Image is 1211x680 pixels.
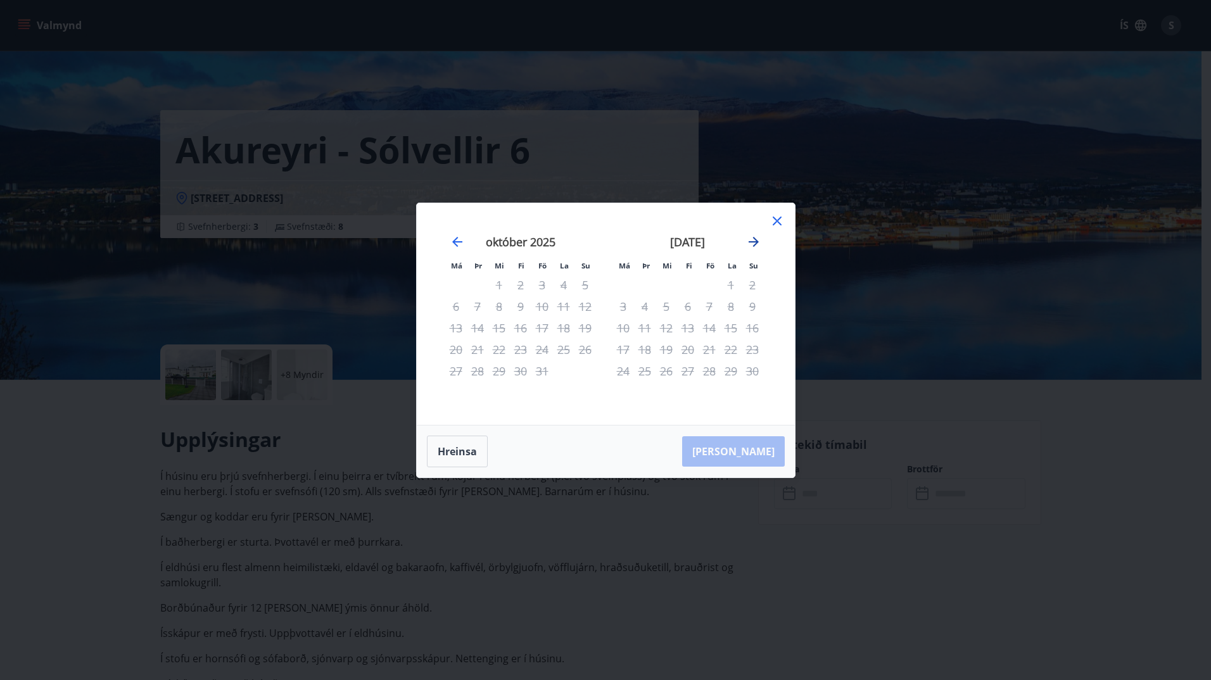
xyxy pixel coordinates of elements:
[706,261,714,270] small: Fö
[510,317,531,339] td: Not available. fimmtudagur, 16. október 2025
[686,261,692,270] small: Fi
[553,296,574,317] td: Not available. laugardagur, 11. október 2025
[488,296,510,317] td: Not available. miðvikudagur, 8. október 2025
[445,360,467,382] td: Not available. mánudagur, 27. október 2025
[574,274,596,296] td: Not available. sunnudagur, 5. október 2025
[467,317,488,339] td: Not available. þriðjudagur, 14. október 2025
[531,274,553,296] td: Not available. föstudagur, 3. október 2025
[720,274,742,296] td: Not available. laugardagur, 1. nóvember 2025
[634,317,656,339] td: Not available. þriðjudagur, 11. nóvember 2025
[720,339,742,360] td: Not available. laugardagur, 22. nóvember 2025
[531,339,553,360] td: Not available. föstudagur, 24. október 2025
[699,296,720,317] td: Not available. föstudagur, 7. nóvember 2025
[720,317,742,339] td: Not available. laugardagur, 15. nóvember 2025
[742,339,763,360] td: Not available. sunnudagur, 23. nóvember 2025
[612,339,634,360] td: Not available. mánudagur, 17. nóvember 2025
[488,274,510,296] td: Not available. miðvikudagur, 1. október 2025
[656,339,677,360] td: Not available. miðvikudagur, 19. nóvember 2025
[749,261,758,270] small: Su
[445,339,467,360] td: Not available. mánudagur, 20. október 2025
[699,360,720,382] td: Not available. föstudagur, 28. nóvember 2025
[656,296,677,317] td: Not available. miðvikudagur, 5. nóvember 2025
[612,360,634,382] td: Not available. mánudagur, 24. nóvember 2025
[634,296,656,317] td: Not available. þriðjudagur, 4. nóvember 2025
[531,360,553,382] td: Not available. föstudagur, 31. október 2025
[553,274,574,296] td: Not available. laugardagur, 4. október 2025
[634,339,656,360] td: Not available. þriðjudagur, 18. nóvember 2025
[742,274,763,296] td: Not available. sunnudagur, 2. nóvember 2025
[553,317,574,339] td: Not available. laugardagur, 18. október 2025
[518,261,524,270] small: Fi
[612,317,634,339] td: Not available. mánudagur, 10. nóvember 2025
[445,296,467,317] td: Not available. mánudagur, 6. október 2025
[656,317,677,339] td: Not available. miðvikudagur, 12. nóvember 2025
[574,317,596,339] td: Not available. sunnudagur, 19. október 2025
[486,234,555,249] strong: október 2025
[495,261,504,270] small: Mi
[531,317,553,339] td: Not available. föstudagur, 17. október 2025
[488,339,510,360] td: Not available. miðvikudagur, 22. október 2025
[720,360,742,382] td: Not available. laugardagur, 29. nóvember 2025
[432,218,780,410] div: Calendar
[560,261,569,270] small: La
[538,261,547,270] small: Fö
[510,339,531,360] td: Not available. fimmtudagur, 23. október 2025
[531,296,553,317] td: Not available. föstudagur, 10. október 2025
[746,234,761,249] div: Move forward to switch to the next month.
[427,436,488,467] button: Hreinsa
[474,261,482,270] small: Þr
[663,261,672,270] small: Mi
[445,317,467,339] td: Not available. mánudagur, 13. október 2025
[574,296,596,317] td: Not available. sunnudagur, 12. október 2025
[642,261,650,270] small: Þr
[581,261,590,270] small: Su
[488,360,510,382] td: Not available. miðvikudagur, 29. október 2025
[510,274,531,296] td: Not available. fimmtudagur, 2. október 2025
[451,261,462,270] small: Má
[720,296,742,317] td: Not available. laugardagur, 8. nóvember 2025
[488,317,510,339] td: Not available. miðvikudagur, 15. október 2025
[634,360,656,382] td: Not available. þriðjudagur, 25. nóvember 2025
[450,234,465,249] div: Move backward to switch to the previous month.
[467,339,488,360] td: Not available. þriðjudagur, 21. október 2025
[510,360,531,382] td: Not available. fimmtudagur, 30. október 2025
[467,360,488,382] td: Not available. þriðjudagur, 28. október 2025
[467,296,488,317] td: Not available. þriðjudagur, 7. október 2025
[677,317,699,339] td: Not available. fimmtudagur, 13. nóvember 2025
[742,317,763,339] td: Not available. sunnudagur, 16. nóvember 2025
[656,360,677,382] td: Not available. miðvikudagur, 26. nóvember 2025
[574,339,596,360] td: Not available. sunnudagur, 26. október 2025
[699,317,720,339] td: Not available. föstudagur, 14. nóvember 2025
[677,296,699,317] td: Not available. fimmtudagur, 6. nóvember 2025
[742,296,763,317] td: Not available. sunnudagur, 9. nóvember 2025
[619,261,630,270] small: Má
[699,339,720,360] td: Not available. föstudagur, 21. nóvember 2025
[728,261,737,270] small: La
[612,296,634,317] td: Not available. mánudagur, 3. nóvember 2025
[553,339,574,360] td: Not available. laugardagur, 25. október 2025
[670,234,705,249] strong: [DATE]
[677,339,699,360] td: Not available. fimmtudagur, 20. nóvember 2025
[510,296,531,317] td: Not available. fimmtudagur, 9. október 2025
[677,360,699,382] td: Not available. fimmtudagur, 27. nóvember 2025
[742,360,763,382] td: Not available. sunnudagur, 30. nóvember 2025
